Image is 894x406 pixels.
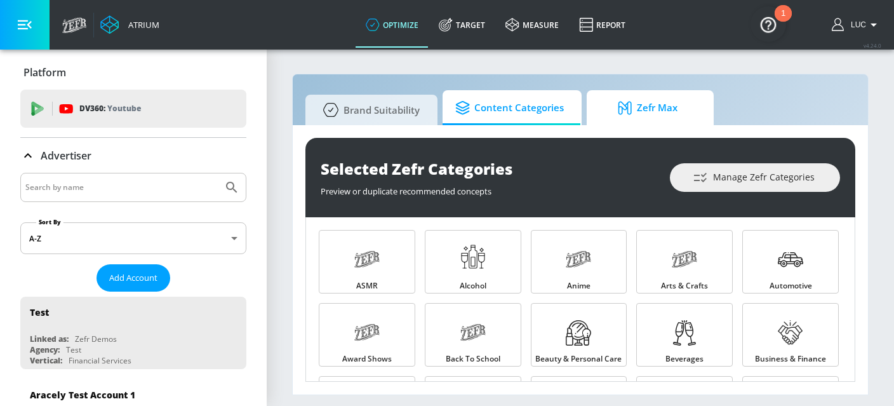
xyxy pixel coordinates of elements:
div: Agency: [30,344,60,355]
p: Platform [23,65,66,79]
button: Manage Zefr Categories [670,163,840,192]
a: Arts & Crafts [636,230,733,294]
a: Report [569,2,636,48]
p: DV360: [79,102,141,116]
span: v 4.24.0 [864,42,881,49]
div: Test [30,306,49,318]
a: Anime [531,230,627,294]
div: Preview or duplicate recommended concepts [321,179,657,197]
div: TestLinked as:Zefr DemosAgency:TestVertical:Financial Services [20,297,246,369]
button: Luc [832,17,881,32]
p: Advertiser [41,149,91,163]
span: Award Shows [342,355,392,363]
a: Back to School [425,303,521,367]
div: Linked as: [30,334,69,344]
a: ASMR [319,230,415,294]
span: Manage Zefr Categories [695,170,815,186]
div: Selected Zefr Categories [321,158,657,179]
div: Advertiser [20,138,246,173]
span: Alcohol [460,282,486,290]
span: login as: luc.amatruda@zefr.com [846,20,866,29]
div: Test [66,344,81,355]
div: DV360: Youtube [20,90,246,128]
p: Youtube [107,102,141,115]
button: Open Resource Center, 1 new notification [751,6,786,42]
a: Award Shows [319,303,415,367]
span: Business & Finance [755,355,826,363]
div: Financial Services [69,355,131,366]
span: Zefr Max [599,93,696,123]
div: A-Z [20,222,246,254]
div: Platform [20,55,246,90]
span: Brand Suitability [318,95,420,125]
span: Content Categories [455,93,564,123]
span: Beauty & Personal Care [535,355,622,363]
div: Aracely Test Account 1 [30,389,135,401]
span: Arts & Crafts [661,282,708,290]
div: Atrium [123,19,159,30]
div: 1 [781,13,785,30]
div: Zefr Demos [75,334,117,344]
a: Target [429,2,495,48]
a: Beverages [636,303,733,367]
a: measure [495,2,569,48]
span: Back to School [446,355,500,363]
a: optimize [356,2,429,48]
label: Sort By [36,218,63,226]
span: Beverages [665,355,704,363]
a: Alcohol [425,230,521,294]
a: Atrium [100,15,159,34]
div: Vertical: [30,355,62,366]
span: Add Account [109,271,157,285]
span: Automotive [770,282,812,290]
a: Automotive [742,230,839,294]
span: Anime [567,282,590,290]
a: Beauty & Personal Care [531,303,627,367]
button: Add Account [97,264,170,292]
span: ASMR [356,282,378,290]
a: Business & Finance [742,303,839,367]
input: Search by name [25,179,218,196]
